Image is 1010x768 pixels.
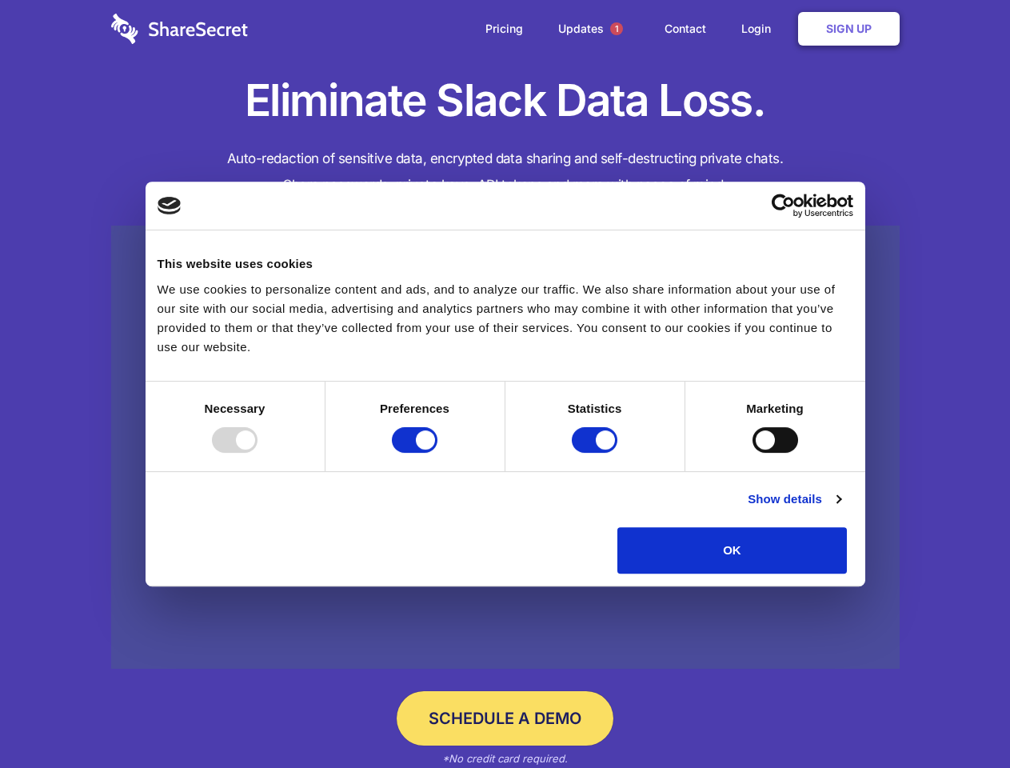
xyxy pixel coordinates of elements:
h1: Eliminate Slack Data Loss. [111,72,900,130]
a: Login [725,4,795,54]
a: Wistia video thumbnail [111,226,900,670]
a: Sign Up [798,12,900,46]
h4: Auto-redaction of sensitive data, encrypted data sharing and self-destructing private chats. Shar... [111,146,900,198]
a: Pricing [469,4,539,54]
strong: Necessary [205,402,265,415]
a: Usercentrics Cookiebot - opens in a new window [713,194,853,218]
strong: Marketing [746,402,804,415]
a: Schedule a Demo [397,691,613,746]
div: We use cookies to personalize content and ads, and to analyze our traffic. We also share informat... [158,280,853,357]
span: 1 [610,22,623,35]
strong: Preferences [380,402,449,415]
button: OK [617,527,847,574]
img: logo-wordmark-white-trans-d4663122ce5f474addd5e946df7df03e33cb6a1c49d2221995e7729f52c070b2.svg [111,14,248,44]
em: *No credit card required. [442,752,568,765]
img: logo [158,197,182,214]
div: This website uses cookies [158,254,853,274]
a: Show details [748,490,840,509]
strong: Statistics [568,402,622,415]
a: Contact [649,4,722,54]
